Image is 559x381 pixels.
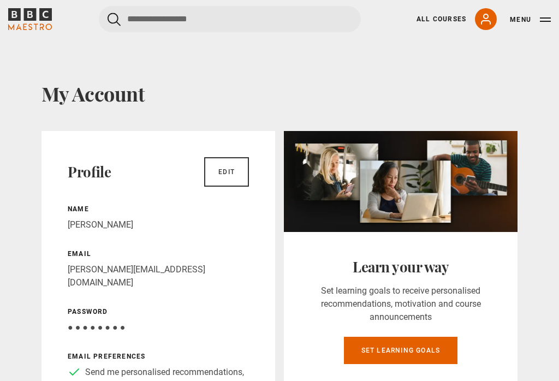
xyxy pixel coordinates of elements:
[68,218,249,231] p: [PERSON_NAME]
[68,322,125,332] span: ● ● ● ● ● ● ● ●
[8,8,52,30] svg: BBC Maestro
[68,307,249,317] p: Password
[204,157,249,187] a: Edit
[68,204,249,214] p: Name
[68,249,249,259] p: Email
[99,6,361,32] input: Search
[344,337,458,364] a: Set learning goals
[108,13,121,26] button: Submit the search query
[68,352,249,361] p: Email preferences
[310,258,491,276] h2: Learn your way
[41,82,518,105] h1: My Account
[68,263,249,289] p: [PERSON_NAME][EMAIL_ADDRESS][DOMAIN_NAME]
[417,14,466,24] a: All Courses
[510,14,551,25] button: Toggle navigation
[310,284,491,324] p: Set learning goals to receive personalised recommendations, motivation and course announcements
[68,163,111,181] h2: Profile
